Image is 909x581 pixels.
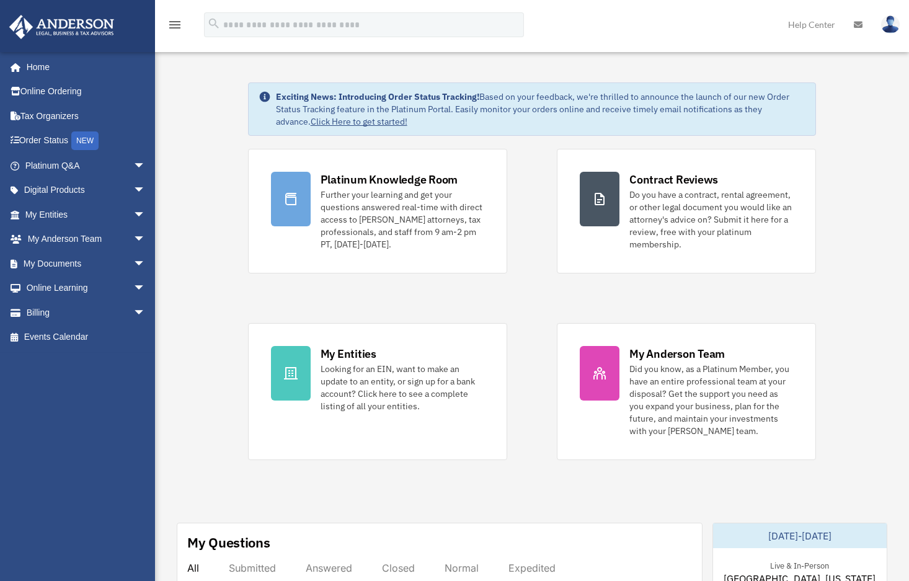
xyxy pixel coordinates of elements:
a: Contract Reviews Do you have a contract, rental agreement, or other legal document you would like... [557,149,816,273]
div: Contract Reviews [629,172,718,187]
span: arrow_drop_down [133,227,158,252]
a: Digital Productsarrow_drop_down [9,178,164,203]
a: Platinum Knowledge Room Further your learning and get your questions answered real-time with dire... [248,149,507,273]
a: Online Ordering [9,79,164,104]
a: menu [167,22,182,32]
a: My Entities Looking for an EIN, want to make an update to an entity, or sign up for a bank accoun... [248,323,507,460]
strong: Exciting News: Introducing Order Status Tracking! [276,91,479,102]
i: search [207,17,221,30]
div: All [187,562,199,574]
a: Click Here to get started! [311,116,407,127]
div: My Anderson Team [629,346,725,361]
div: Submitted [229,562,276,574]
a: Home [9,55,158,79]
div: My Entities [321,346,376,361]
a: Order StatusNEW [9,128,164,154]
div: Did you know, as a Platinum Member, you have an entire professional team at your disposal? Get th... [629,363,793,437]
span: arrow_drop_down [133,202,158,228]
div: [DATE]-[DATE] [713,523,887,548]
span: arrow_drop_down [133,251,158,277]
a: My Anderson Team Did you know, as a Platinum Member, you have an entire professional team at your... [557,323,816,460]
a: My Entitiesarrow_drop_down [9,202,164,227]
div: Normal [445,562,479,574]
a: Billingarrow_drop_down [9,300,164,325]
span: arrow_drop_down [133,276,158,301]
div: Closed [382,562,415,574]
img: Anderson Advisors Platinum Portal [6,15,118,39]
a: Online Learningarrow_drop_down [9,276,164,301]
a: Tax Organizers [9,104,164,128]
div: NEW [71,131,99,150]
div: Based on your feedback, we're thrilled to announce the launch of our new Order Status Tracking fe... [276,91,806,128]
div: My Questions [187,533,270,552]
a: Platinum Q&Aarrow_drop_down [9,153,164,178]
div: Live & In-Person [760,558,839,571]
img: User Pic [881,16,900,33]
div: Further your learning and get your questions answered real-time with direct access to [PERSON_NAM... [321,188,484,251]
span: arrow_drop_down [133,300,158,326]
div: Answered [306,562,352,574]
div: Looking for an EIN, want to make an update to an entity, or sign up for a bank account? Click her... [321,363,484,412]
a: My Anderson Teamarrow_drop_down [9,227,164,252]
i: menu [167,17,182,32]
span: arrow_drop_down [133,178,158,203]
a: Events Calendar [9,325,164,350]
div: Do you have a contract, rental agreement, or other legal document you would like an attorney's ad... [629,188,793,251]
a: My Documentsarrow_drop_down [9,251,164,276]
div: Expedited [508,562,556,574]
span: arrow_drop_down [133,153,158,179]
div: Platinum Knowledge Room [321,172,458,187]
